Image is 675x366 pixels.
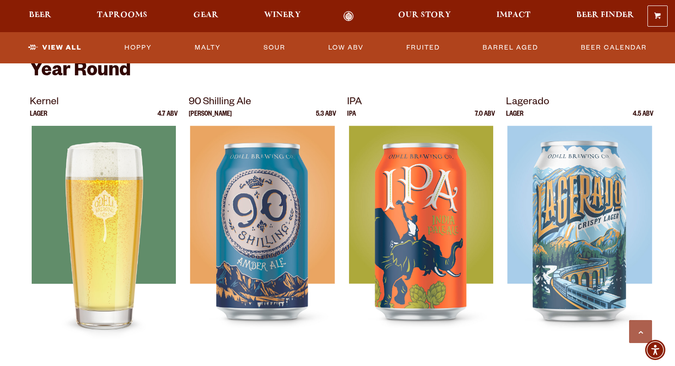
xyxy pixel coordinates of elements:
a: Impact [490,11,536,22]
span: Beer [29,11,51,19]
a: Sour [260,37,289,58]
a: Odell Home [332,11,366,22]
a: Fruited [403,37,444,58]
a: Beer Finder [570,11,640,22]
a: Kernel Lager 4.7 ABV Kernel Kernel [30,95,178,355]
a: Our Story [392,11,457,22]
img: IPA [349,126,493,355]
a: 90 Shilling Ale [PERSON_NAME] 5.3 ABV 90 Shilling Ale 90 Shilling Ale [189,95,337,355]
img: 90 Shilling Ale [190,126,334,355]
p: [PERSON_NAME] [189,111,232,126]
a: IPA IPA 7.0 ABV IPA IPA [347,95,495,355]
p: Lagerado [506,95,654,111]
span: Taprooms [97,11,147,19]
p: 7.0 ABV [475,111,495,126]
span: Beer Finder [576,11,634,19]
a: Lagerado Lager 4.5 ABV Lagerado Lagerado [506,95,654,355]
a: View All [24,37,85,58]
a: Hoppy [121,37,156,58]
span: Gear [193,11,219,19]
p: 4.7 ABV [157,111,178,126]
img: Lagerado [507,126,652,355]
a: Beer [23,11,57,22]
img: Kernel [32,126,176,355]
a: Malty [191,37,225,58]
p: 4.5 ABV [633,111,653,126]
p: IPA [347,111,356,126]
p: IPA [347,95,495,111]
div: Accessibility Menu [645,340,665,360]
a: Barrel Aged [479,37,542,58]
p: 90 Shilling Ale [189,95,337,111]
a: Gear [187,11,225,22]
a: Winery [258,11,307,22]
span: Impact [496,11,530,19]
p: Lager [30,111,47,126]
h2: Year Round [30,61,645,83]
p: Kernel [30,95,178,111]
p: Lager [506,111,523,126]
span: Winery [264,11,301,19]
a: Low ABV [325,37,367,58]
a: Scroll to top [629,320,652,343]
span: Our Story [398,11,451,19]
a: Beer Calendar [577,37,651,58]
a: Taprooms [91,11,153,22]
p: 5.3 ABV [316,111,336,126]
